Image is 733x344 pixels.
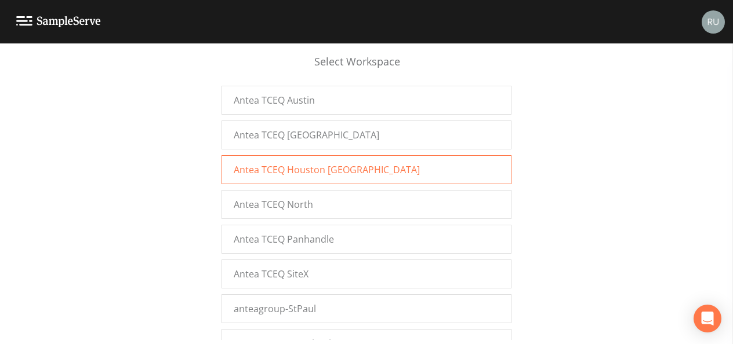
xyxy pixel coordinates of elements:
div: Select Workspace [222,54,511,80]
a: Antea TCEQ [GEOGRAPHIC_DATA] [222,120,511,149]
span: Antea TCEQ Houston [GEOGRAPHIC_DATA] [234,163,420,177]
span: Antea TCEQ Panhandle [234,232,334,246]
span: Antea TCEQ North [234,197,313,211]
img: a5c06d64ce99e847b6841ccd0307af82 [702,10,725,34]
span: anteagroup-StPaul [234,302,316,316]
a: Antea TCEQ SiteX [222,259,511,288]
a: Antea TCEQ North [222,190,511,219]
img: logo [16,16,101,27]
div: Open Intercom Messenger [694,305,721,332]
span: Antea TCEQ SiteX [234,267,309,281]
span: Antea TCEQ Austin [234,93,315,107]
a: Antea TCEQ Houston [GEOGRAPHIC_DATA] [222,155,511,184]
a: Antea TCEQ Panhandle [222,225,511,254]
a: anteagroup-StPaul [222,294,511,323]
a: Antea TCEQ Austin [222,86,511,115]
span: Antea TCEQ [GEOGRAPHIC_DATA] [234,128,379,142]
